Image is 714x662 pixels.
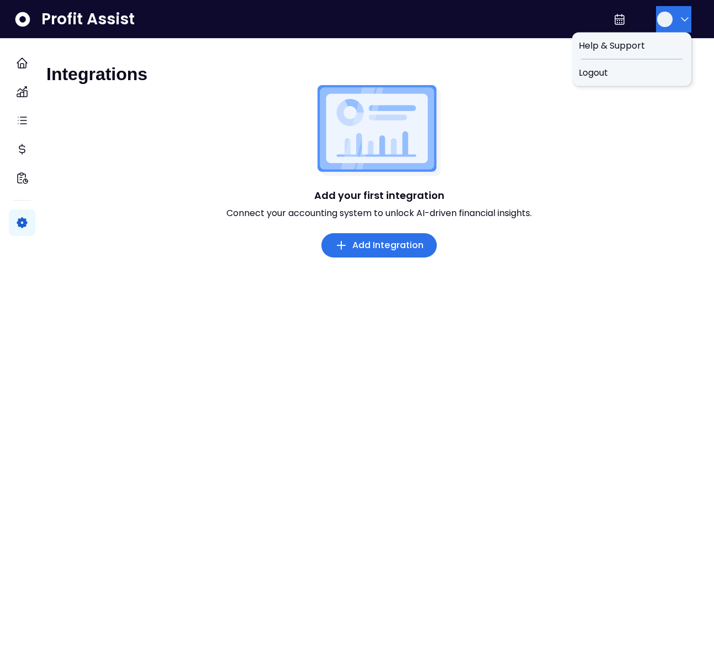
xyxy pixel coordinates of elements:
span: Add your first integration [314,189,445,202]
span: Add Integration [352,239,424,252]
img: Integration illustration [318,85,441,176]
span: Profit Assist [41,9,135,29]
span: Connect your accounting system to unlock AI-driven financial insights. [226,207,532,220]
span: Logout [579,66,685,80]
span: Help & Support [579,39,685,52]
p: Integrations [46,63,147,85]
button: Add Integration [321,233,437,258]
